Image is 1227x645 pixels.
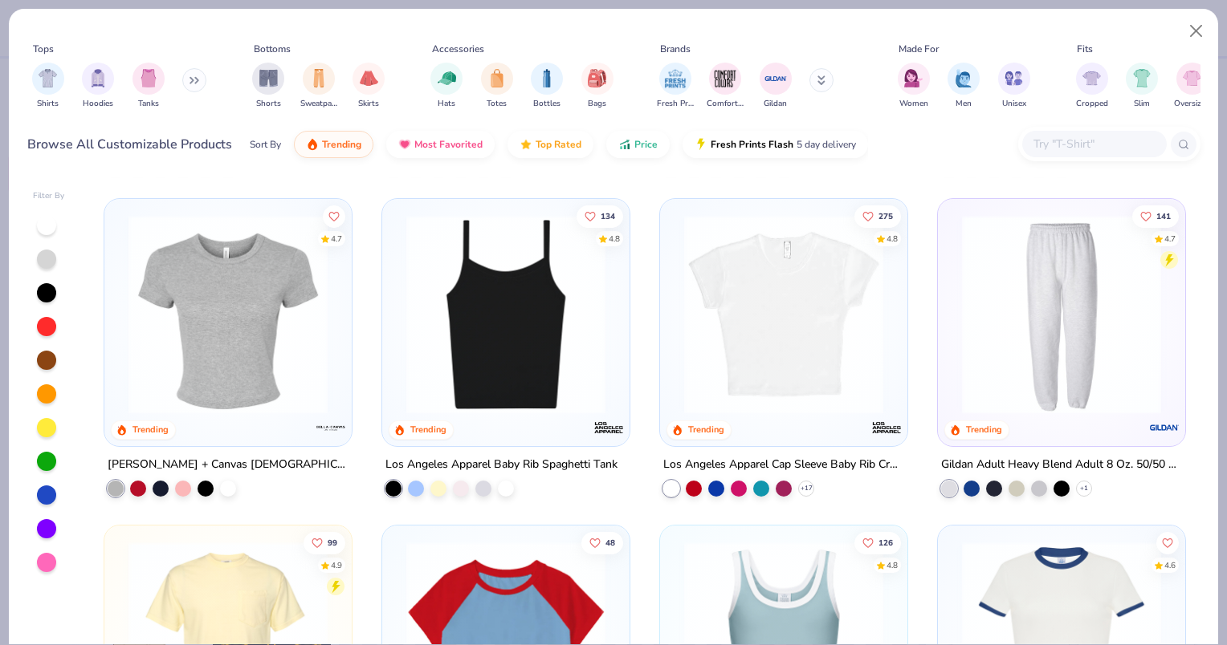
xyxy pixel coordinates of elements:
[713,67,737,91] img: Comfort Colors Image
[508,131,593,158] button: Top Rated
[1080,483,1088,493] span: + 1
[1005,69,1023,87] img: Unisex Image
[956,98,972,110] span: Men
[707,63,744,110] div: filter for Comfort Colors
[904,69,923,87] img: Women Image
[1126,63,1158,110] div: filter for Slim
[353,63,385,110] div: filter for Skirts
[707,63,744,110] button: filter button
[256,98,281,110] span: Shorts
[1126,63,1158,110] button: filter button
[328,538,338,546] span: 99
[588,98,606,110] span: Bags
[1002,98,1026,110] span: Unisex
[132,63,165,110] button: filter button
[998,63,1030,110] div: filter for Unisex
[695,138,707,151] img: flash.gif
[438,69,456,87] img: Hats Image
[948,63,980,110] div: filter for Men
[33,42,54,56] div: Tops
[891,215,1107,414] img: f2b333be-1c19-4d0f-b003-dae84be201f4
[324,205,346,227] button: Like
[533,98,561,110] span: Bottles
[634,138,658,151] span: Price
[1148,411,1180,443] img: Gildan logo
[398,215,613,414] img: cbf11e79-2adf-4c6b-b19e-3da42613dd1b
[609,233,620,245] div: 4.8
[538,69,556,87] img: Bottles Image
[898,63,930,110] div: filter for Women
[1032,135,1156,153] input: Try "T-Shirt"
[252,63,284,110] button: filter button
[948,63,980,110] button: filter button
[89,69,107,87] img: Hoodies Image
[760,63,792,110] div: filter for Gildan
[998,63,1030,110] button: filter button
[294,131,373,158] button: Trending
[899,98,928,110] span: Women
[386,131,495,158] button: Most Favorited
[878,212,893,220] span: 275
[1183,69,1201,87] img: Oversized Image
[683,131,868,158] button: Fresh Prints Flash5 day delivery
[870,411,903,443] img: Los Angeles Apparel logo
[250,137,281,152] div: Sort By
[310,69,328,87] img: Sweatpants Image
[531,63,563,110] div: filter for Bottles
[764,98,787,110] span: Gildan
[657,98,694,110] span: Fresh Prints
[577,205,623,227] button: Like
[322,138,361,151] span: Trending
[481,63,513,110] div: filter for Totes
[593,411,625,443] img: Los Angeles Apparel logo
[32,63,64,110] div: filter for Shirts
[663,454,904,474] div: Los Angeles Apparel Cap Sleeve Baby Rib Crop Top
[304,531,346,554] button: Like
[259,69,278,87] img: Shorts Image
[854,205,901,227] button: Like
[1076,63,1108,110] div: filter for Cropped
[1174,98,1210,110] span: Oversized
[132,63,165,110] div: filter for Tanks
[438,98,455,110] span: Hats
[760,63,792,110] button: filter button
[898,63,930,110] button: filter button
[899,42,939,56] div: Made For
[707,98,744,110] span: Comfort Colors
[1181,16,1212,47] button: Close
[332,559,343,571] div: 4.9
[660,42,691,56] div: Brands
[1134,98,1150,110] span: Slim
[140,69,157,87] img: Tanks Image
[300,63,337,110] div: filter for Sweatpants
[82,63,114,110] button: filter button
[138,98,159,110] span: Tanks
[887,559,898,571] div: 4.8
[430,63,463,110] button: filter button
[488,69,506,87] img: Totes Image
[432,42,484,56] div: Accessories
[1133,69,1151,87] img: Slim Image
[1132,205,1179,227] button: Like
[941,454,1182,474] div: Gildan Adult Heavy Blend Adult 8 Oz. 50/50 Sweatpants
[676,215,891,414] img: b0603986-75a5-419a-97bc-283c66fe3a23
[520,138,532,151] img: TopRated.gif
[300,63,337,110] button: filter button
[606,131,670,158] button: Price
[878,538,893,546] span: 126
[581,531,623,554] button: Like
[1156,212,1171,220] span: 141
[581,63,613,110] div: filter for Bags
[33,190,65,202] div: Filter By
[711,138,793,151] span: Fresh Prints Flash
[83,98,113,110] span: Hoodies
[1174,63,1210,110] div: filter for Oversized
[1164,559,1176,571] div: 4.6
[306,138,319,151] img: trending.gif
[32,63,64,110] button: filter button
[37,98,59,110] span: Shirts
[657,63,694,110] div: filter for Fresh Prints
[385,454,618,474] div: Los Angeles Apparel Baby Rib Spaghetti Tank
[1077,42,1093,56] div: Fits
[581,63,613,110] button: filter button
